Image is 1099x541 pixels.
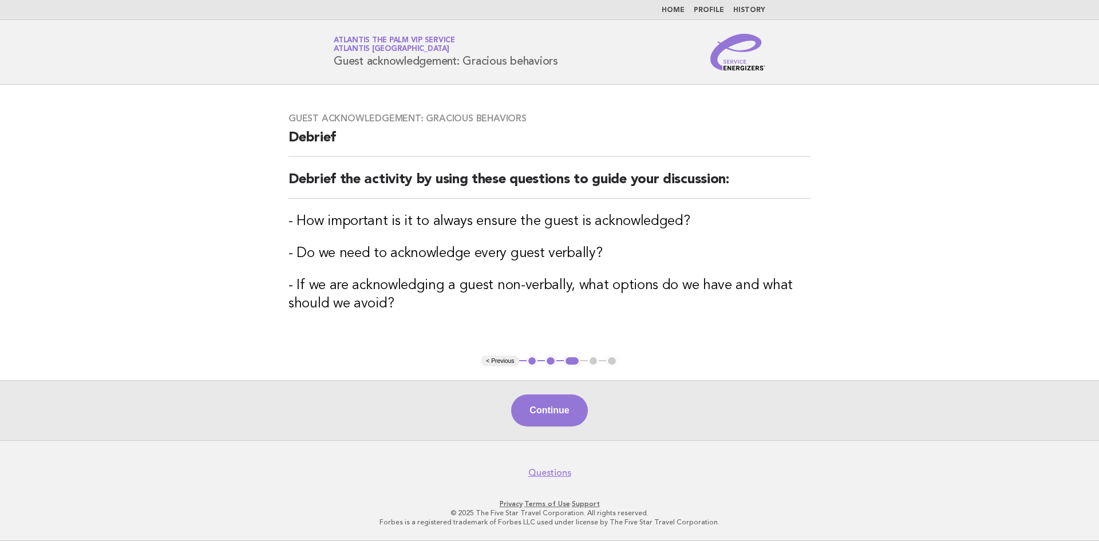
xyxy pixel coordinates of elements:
[334,37,455,53] a: Atlantis The Palm VIP ServiceAtlantis [GEOGRAPHIC_DATA]
[662,7,685,14] a: Home
[545,356,556,367] button: 2
[524,500,570,508] a: Terms of Use
[694,7,724,14] a: Profile
[481,356,519,367] button: < Previous
[199,508,900,518] p: © 2025 The Five Star Travel Corporation. All rights reserved.
[710,34,765,70] img: Service Energizers
[572,500,600,508] a: Support
[500,500,523,508] a: Privacy
[288,212,811,231] h3: - How important is it to always ensure the guest is acknowledged?
[288,244,811,263] h3: - Do we need to acknowledge every guest verbally?
[199,518,900,527] p: Forbes is a registered trademark of Forbes LLC used under license by The Five Star Travel Corpora...
[288,113,811,124] h3: Guest acknowledgement: Gracious behaviors
[288,129,811,157] h2: Debrief
[511,394,587,427] button: Continue
[288,277,811,313] h3: - If we are acknowledging a guest non-verbally, what options do we have and what should we avoid?
[199,499,900,508] p: · ·
[528,467,571,479] a: Questions
[733,7,765,14] a: History
[288,171,811,199] h2: Debrief the activity by using these questions to guide your discussion:
[334,46,449,53] span: Atlantis [GEOGRAPHIC_DATA]
[564,356,580,367] button: 3
[527,356,538,367] button: 1
[334,37,558,67] h1: Guest acknowledgement: Gracious behaviors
